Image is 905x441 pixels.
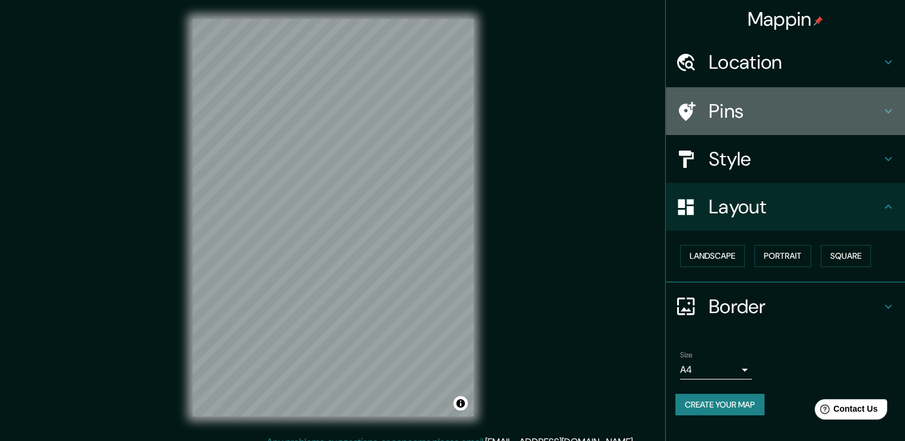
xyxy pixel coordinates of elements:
h4: Border [709,295,881,318]
div: Layout [666,183,905,231]
h4: Style [709,147,881,171]
div: A4 [680,360,752,379]
h4: Layout [709,195,881,219]
button: Toggle attribution [453,396,468,411]
label: Size [680,350,693,360]
canvas: Map [193,19,474,416]
h4: Mappin [748,7,824,31]
div: Style [666,135,905,183]
h4: Pins [709,99,881,123]
div: Location [666,38,905,86]
button: Portrait [754,245,811,267]
h4: Location [709,50,881,74]
div: Pins [666,87,905,135]
iframe: Help widget launcher [799,394,892,428]
button: Landscape [680,245,745,267]
button: Create your map [675,394,764,416]
div: Border [666,283,905,330]
button: Square [821,245,871,267]
img: pin-icon.png [813,16,823,26]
